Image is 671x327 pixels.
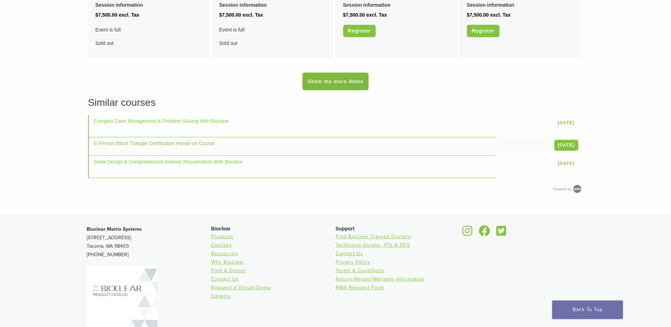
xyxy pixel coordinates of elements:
[552,300,623,319] a: Back To Top
[211,268,246,274] a: Find A Doctor
[336,268,384,274] a: Terms & Conditions
[243,12,263,18] span: excl. Tax
[343,25,376,37] a: Register
[336,259,370,265] a: Privacy Policy
[94,118,229,124] a: Complex Case Management & Problem Solving With Bioclear
[94,159,243,165] a: Smile Design & Comprehensive Anterior Rejuvenation With Bioclear
[211,226,231,231] span: Bioclear
[219,12,241,18] span: $7,500.00
[96,25,202,48] div: Sold out
[302,73,368,90] a: Show me more dates
[88,95,583,110] h3: Similar courses
[572,184,583,194] img: Arlo training & Event Software
[87,225,211,259] p: [STREET_ADDRESS] Tacoma, WA 98409 [PHONE_NUMBER]
[336,251,363,257] a: Contact Us
[494,230,509,237] a: Bioclear
[219,25,326,48] div: Sold out
[211,234,233,240] a: Products
[211,242,232,248] a: Courses
[336,234,411,240] a: Find Bioclear Trained Doctors
[553,187,583,191] a: Powered by
[336,242,410,248] a: Technique Guides, IFU & SDS
[366,12,387,18] span: excl. Tax
[211,276,239,282] a: Contact Us
[554,158,578,169] a: [DATE]
[336,276,424,282] a: Return/Repair/Warranty Information
[211,293,231,299] a: Careers
[96,25,202,35] span: Event is full
[87,226,142,232] strong: Bioclear Matrix Systems
[467,25,499,37] a: Register
[476,230,493,237] a: Bioclear
[460,230,475,237] a: Bioclear
[554,140,578,151] a: [DATE]
[336,226,355,231] span: Support
[336,285,384,291] a: RMA Request Form
[94,140,215,146] a: In Person Black Triangle Certification Hands-on Course
[211,259,244,265] a: Why Bioclear
[119,12,139,18] span: excl. Tax
[467,12,489,18] span: $7,500.00
[554,117,578,128] a: [DATE]
[343,12,365,18] span: $7,500.00
[96,12,117,18] span: $7,500.00
[211,251,238,257] a: Resources
[211,285,271,291] a: Request a Virtual Demo
[490,12,511,18] span: excl. Tax
[219,25,326,35] span: Event is full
